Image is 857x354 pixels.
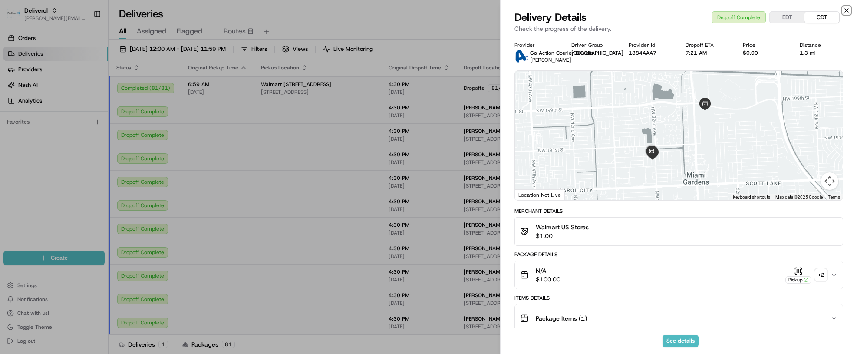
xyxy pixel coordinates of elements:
div: + 2 [815,269,827,281]
div: Provider Id [629,42,672,49]
button: Package Items (1) [515,304,843,332]
span: $1.00 [536,232,589,240]
div: [GEOGRAPHIC_DATA] [571,50,615,56]
div: Driver Group [571,42,615,49]
span: [PERSON_NAME] [530,56,571,63]
button: Pickup [785,267,811,284]
a: Terms (opens in new tab) [828,195,840,199]
a: Powered byPylon [61,147,105,154]
img: ActionCourier.png [514,50,528,63]
span: Go Action Courier Drivers [530,50,593,56]
div: Dropoff ETA [686,42,729,49]
span: $100.00 [536,275,560,284]
div: Start new chat [30,83,142,92]
div: $0.00 [743,50,786,56]
button: N/A$100.00Pickup+2 [515,261,843,289]
div: 📗 [9,127,16,134]
span: Walmart US Stores [536,223,589,232]
span: Delivery Details [514,10,587,24]
div: 1.3 mi [800,50,843,56]
button: Start new chat [148,86,158,96]
span: Map data ©2025 Google [775,195,823,199]
div: 7:21 AM [686,50,729,56]
button: EDT [770,12,804,23]
img: 1736555255976-a54dd68f-1ca7-489b-9aae-adbdc363a1c4 [9,83,24,99]
p: Check the progress of the delivery. [514,24,844,33]
button: Map camera controls [821,172,838,190]
span: Knowledge Base [17,126,66,135]
span: Pylon [86,147,105,154]
button: Pickup+2 [785,267,827,284]
span: API Documentation [82,126,139,135]
button: CDT [804,12,839,23]
a: 📗Knowledge Base [5,122,70,138]
span: N/A [536,266,560,275]
div: Price [743,42,786,49]
button: 1884AAA7 [629,50,656,56]
div: Provider [514,42,558,49]
div: Location Not Live [515,189,565,200]
div: 💻 [73,127,80,134]
div: Package Details [514,251,844,258]
input: Clear [23,56,143,65]
div: Distance [800,42,843,49]
img: Nash [9,9,26,26]
button: Keyboard shortcuts [733,194,770,200]
img: Google [517,189,546,200]
div: Items Details [514,294,844,301]
div: Merchant Details [514,208,844,215]
div: Pickup [785,276,811,284]
a: Open this area in Google Maps (opens a new window) [517,189,546,200]
div: We're available if you need us! [30,92,110,99]
button: See details [663,335,699,347]
span: Package Items ( 1 ) [536,314,587,323]
a: 💻API Documentation [70,122,143,138]
p: Welcome 👋 [9,35,158,49]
